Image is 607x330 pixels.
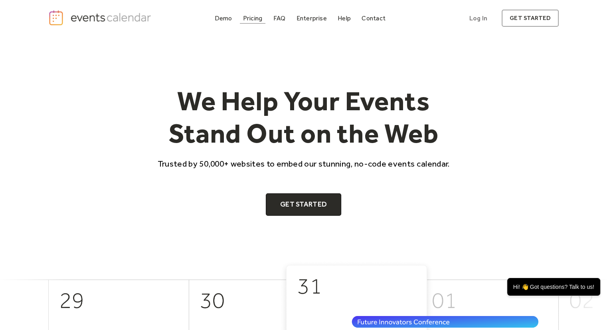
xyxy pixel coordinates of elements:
[48,10,154,26] a: home
[273,16,286,20] div: FAQ
[358,13,389,24] a: Contact
[266,193,341,216] a: Get Started
[240,13,266,24] a: Pricing
[215,16,232,20] div: Demo
[270,13,289,24] a: FAQ
[502,10,559,27] a: get started
[243,16,263,20] div: Pricing
[296,16,326,20] div: Enterprise
[293,13,330,24] a: Enterprise
[150,85,457,150] h1: We Help Your Events Stand Out on the Web
[150,158,457,169] p: Trusted by 50,000+ websites to embed our stunning, no-code events calendar.
[212,13,235,24] a: Demo
[334,13,354,24] a: Help
[362,16,386,20] div: Contact
[338,16,351,20] div: Help
[461,10,495,27] a: Log In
